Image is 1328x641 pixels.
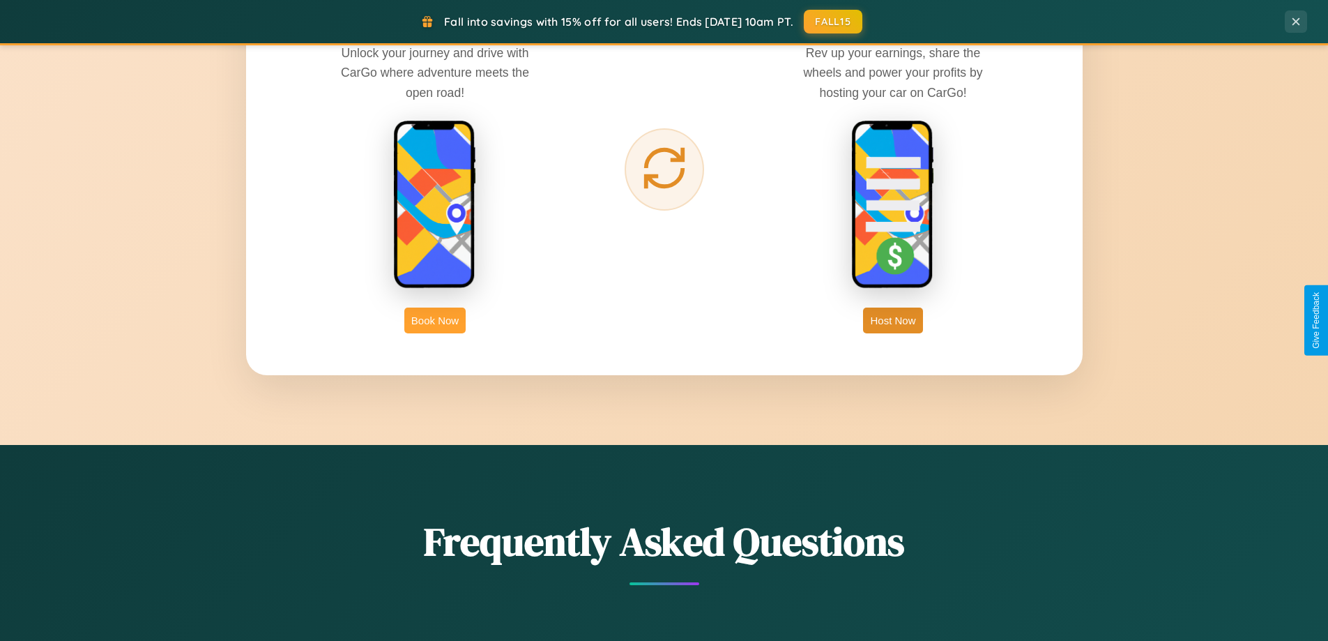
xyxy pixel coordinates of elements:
p: Rev up your earnings, share the wheels and power your profits by hosting your car on CarGo! [788,43,998,102]
button: Host Now [863,308,922,333]
span: Fall into savings with 15% off for all users! Ends [DATE] 10am PT. [444,15,793,29]
button: FALL15 [804,10,862,33]
h2: Frequently Asked Questions [246,515,1083,568]
p: Unlock your journey and drive with CarGo where adventure meets the open road! [330,43,540,102]
button: Book Now [404,308,466,333]
img: host phone [851,120,935,290]
div: Give Feedback [1311,292,1321,349]
img: rent phone [393,120,477,290]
